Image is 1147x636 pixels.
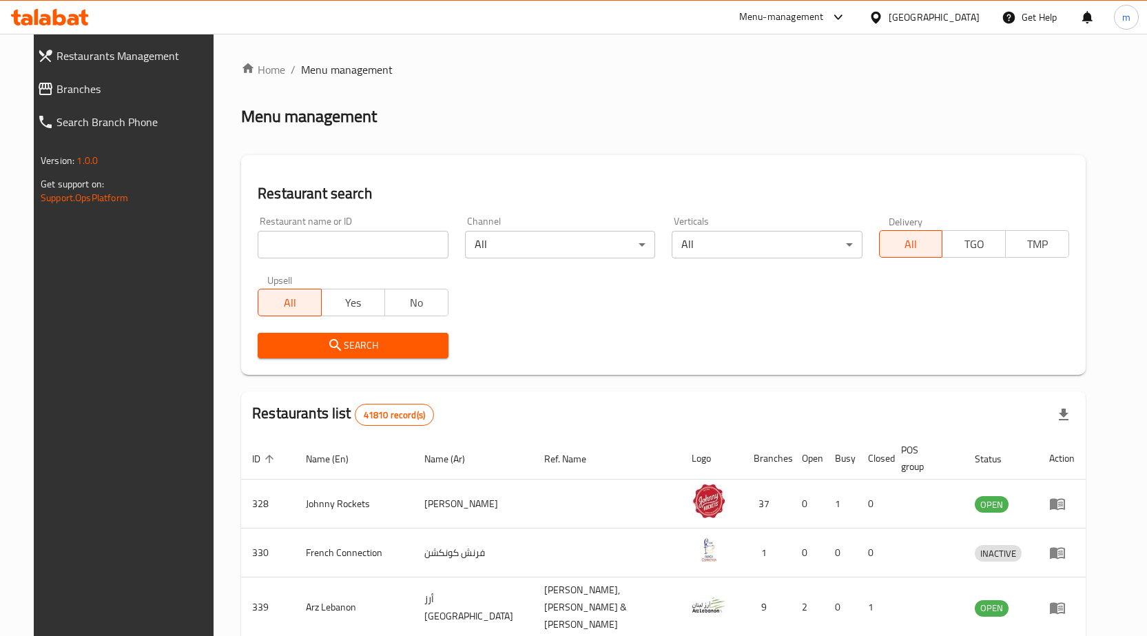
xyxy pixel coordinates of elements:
[975,497,1009,513] span: OPEN
[252,451,278,467] span: ID
[384,289,448,316] button: No
[76,152,98,170] span: 1.0.0
[241,61,1086,78] nav: breadcrumb
[1049,495,1075,512] div: Menu
[424,451,483,467] span: Name (Ar)
[41,189,128,207] a: Support.OpsPlatform
[241,480,295,529] td: 328
[1011,234,1064,254] span: TMP
[26,72,225,105] a: Branches
[301,61,393,78] span: Menu management
[252,403,434,426] h2: Restaurants list
[672,231,862,258] div: All
[291,61,296,78] li: /
[1049,599,1075,616] div: Menu
[295,529,413,577] td: French Connection
[327,293,380,313] span: Yes
[885,234,938,254] span: All
[355,409,433,422] span: 41810 record(s)
[739,9,824,25] div: Menu-management
[41,152,74,170] span: Version:
[743,529,791,577] td: 1
[306,451,366,467] span: Name (En)
[258,333,448,358] button: Search
[975,545,1022,562] div: INACTIVE
[26,105,225,139] a: Search Branch Phone
[413,480,533,529] td: [PERSON_NAME]
[824,480,857,529] td: 1
[743,480,791,529] td: 37
[681,438,743,480] th: Logo
[41,175,104,193] span: Get support on:
[267,275,293,285] label: Upsell
[791,438,824,480] th: Open
[975,546,1022,562] span: INACTIVE
[391,293,443,313] span: No
[241,529,295,577] td: 330
[258,231,448,258] input: Search for restaurant name or ID..
[791,529,824,577] td: 0
[692,484,726,518] img: Johnny Rockets
[264,293,316,313] span: All
[889,216,923,226] label: Delivery
[791,480,824,529] td: 0
[26,39,225,72] a: Restaurants Management
[948,234,1000,254] span: TGO
[692,533,726,567] img: French Connection
[544,451,604,467] span: Ref. Name
[56,114,214,130] span: Search Branch Phone
[1038,438,1086,480] th: Action
[975,600,1009,617] div: OPEN
[321,289,385,316] button: Yes
[857,438,890,480] th: Closed
[258,183,1069,204] h2: Restaurant search
[824,438,857,480] th: Busy
[1122,10,1130,25] span: m
[743,438,791,480] th: Branches
[465,231,655,258] div: All
[692,588,726,622] img: Arz Lebanon
[942,230,1006,258] button: TGO
[295,480,413,529] td: Johnny Rockets
[56,81,214,97] span: Branches
[241,105,377,127] h2: Menu management
[241,61,285,78] a: Home
[355,404,434,426] div: Total records count
[889,10,980,25] div: [GEOGRAPHIC_DATA]
[413,529,533,577] td: فرنش كونكشن
[901,442,947,475] span: POS group
[258,289,322,316] button: All
[56,48,214,64] span: Restaurants Management
[857,480,890,529] td: 0
[857,529,890,577] td: 0
[975,600,1009,616] span: OPEN
[975,496,1009,513] div: OPEN
[879,230,943,258] button: All
[1005,230,1069,258] button: TMP
[1047,398,1080,431] div: Export file
[975,451,1020,467] span: Status
[824,529,857,577] td: 0
[1049,544,1075,561] div: Menu
[269,337,437,354] span: Search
